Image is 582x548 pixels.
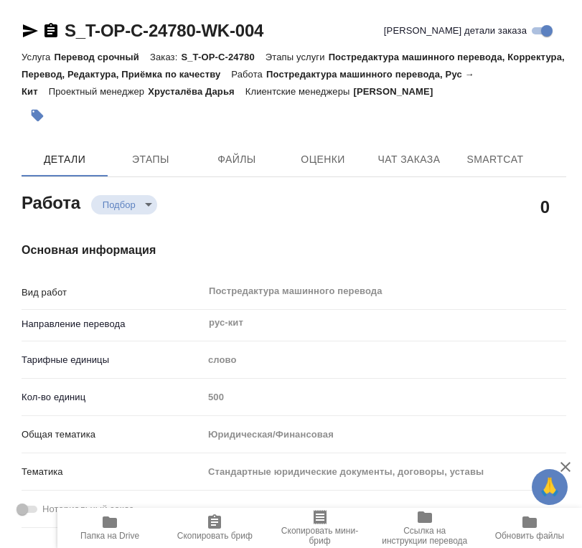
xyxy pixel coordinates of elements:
[381,526,469,546] span: Ссылка на инструкции перевода
[372,508,477,548] button: Ссылка на инструкции перевода
[80,531,139,541] span: Папка на Drive
[22,242,566,259] h4: Основная информация
[177,531,253,541] span: Скопировать бриф
[91,195,157,214] div: Подбор
[30,151,99,169] span: Детали
[22,52,54,62] p: Услуга
[57,508,162,548] button: Папка на Drive
[54,52,150,62] p: Перевод срочный
[162,508,267,548] button: Скопировать бриф
[181,52,265,62] p: S_T-OP-C-24780
[49,86,148,97] p: Проектный менеджер
[22,317,203,331] p: Направление перевода
[203,422,566,447] div: Юридическая/Финансовая
[116,151,185,169] span: Этапы
[461,151,530,169] span: SmartCat
[203,348,566,372] div: слово
[532,469,568,505] button: 🙏
[375,151,443,169] span: Чат заказа
[22,189,80,214] h2: Работа
[148,86,245,97] p: Хрусталёва Дарья
[42,22,60,39] button: Скопировать ссылку
[22,22,39,39] button: Скопировать ссылку для ЯМессенджера
[42,502,133,516] span: Нотариальный заказ
[538,472,562,502] span: 🙏
[203,387,566,407] input: Пустое поле
[22,100,53,131] button: Добавить тэг
[267,508,372,548] button: Скопировать мини-бриф
[266,52,329,62] p: Этапы услуги
[98,199,140,211] button: Подбор
[203,460,566,484] div: Стандартные юридические документы, договоры, уставы
[22,465,203,479] p: Тематика
[495,531,565,541] span: Обновить файлы
[384,24,527,38] span: [PERSON_NAME] детали заказа
[540,194,550,219] h2: 0
[150,52,181,62] p: Заказ:
[202,151,271,169] span: Файлы
[22,285,203,300] p: Вид работ
[288,151,357,169] span: Оценки
[22,390,203,405] p: Кол-во единиц
[22,353,203,367] p: Тарифные единицы
[477,508,582,548] button: Обновить файлы
[22,427,203,442] p: Общая тематика
[65,21,263,40] a: S_T-OP-C-24780-WK-004
[353,86,443,97] p: [PERSON_NAME]
[276,526,363,546] span: Скопировать мини-бриф
[231,69,266,80] p: Работа
[245,86,354,97] p: Клиентские менеджеры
